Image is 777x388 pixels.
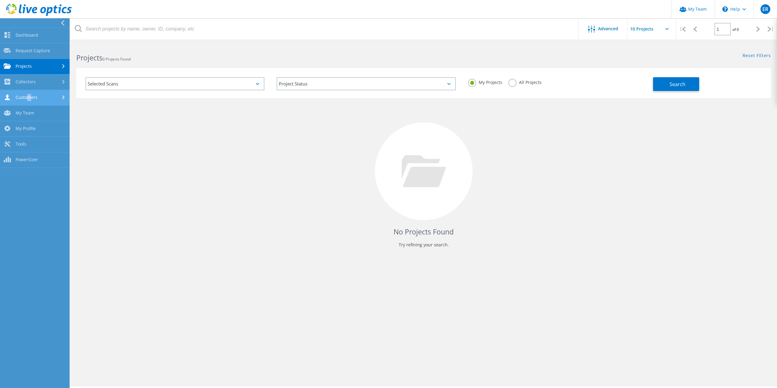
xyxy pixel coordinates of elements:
[653,77,699,91] button: Search
[670,81,685,88] span: Search
[508,79,542,85] label: All Projects
[598,27,618,31] span: Advanced
[722,6,728,12] svg: \n
[6,13,72,17] a: Live Optics Dashboard
[676,18,689,40] div: |
[82,227,765,237] h4: No Projects Found
[764,18,777,40] div: |
[732,27,739,32] span: of 0
[76,53,103,63] b: Projects
[743,53,771,59] a: Reset Filters
[82,240,765,250] p: Try refining your search.
[277,77,456,90] div: Project Status
[70,18,579,40] input: Search projects by name, owner, ID, company, etc
[103,56,131,62] span: 0 Projects Found
[85,77,264,90] div: Selected Scans
[762,7,768,12] span: ER
[468,79,502,85] label: My Projects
